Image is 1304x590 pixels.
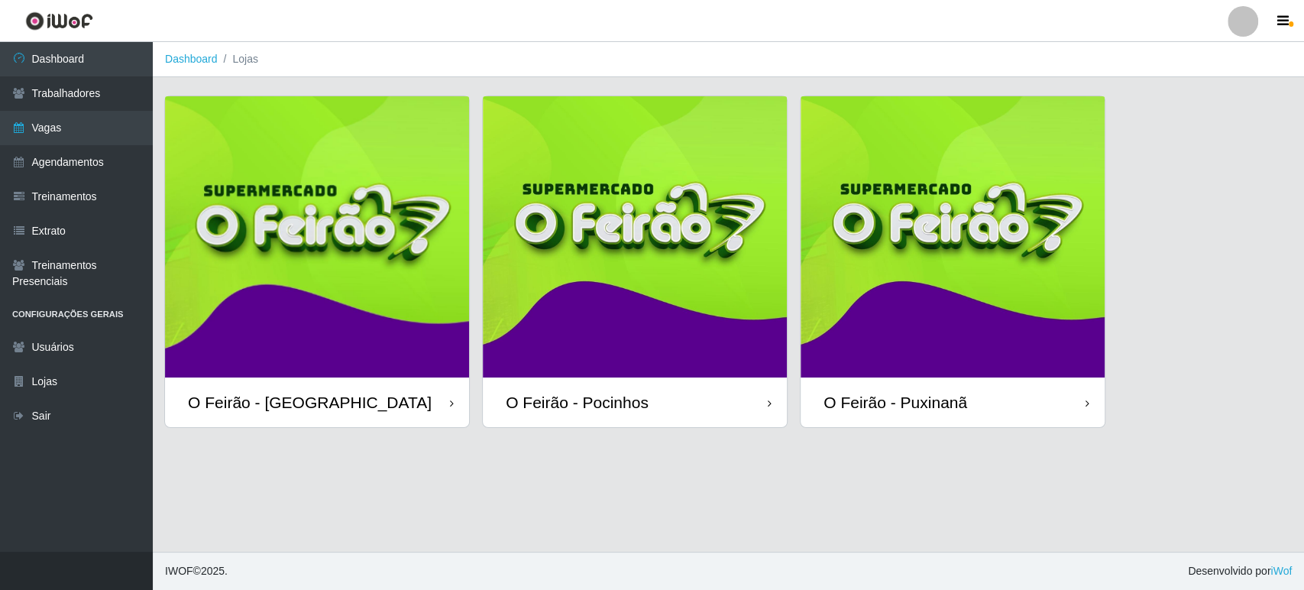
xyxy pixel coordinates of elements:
a: O Feirão - Puxinanã [801,96,1105,427]
div: O Feirão - Pocinhos [506,393,649,412]
img: cardImg [483,96,787,378]
span: © 2025 . [165,563,228,579]
nav: breadcrumb [153,42,1304,77]
a: iWof [1270,565,1292,577]
img: cardImg [801,96,1105,378]
div: O Feirão - Puxinanã [823,393,967,412]
img: CoreUI Logo [25,11,93,31]
span: Desenvolvido por [1188,563,1292,579]
a: O Feirão - Pocinhos [483,96,787,427]
li: Lojas [218,51,258,67]
a: O Feirão - [GEOGRAPHIC_DATA] [165,96,469,427]
span: IWOF [165,565,193,577]
a: Dashboard [165,53,218,65]
div: O Feirão - [GEOGRAPHIC_DATA] [188,393,432,412]
img: cardImg [165,96,469,378]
